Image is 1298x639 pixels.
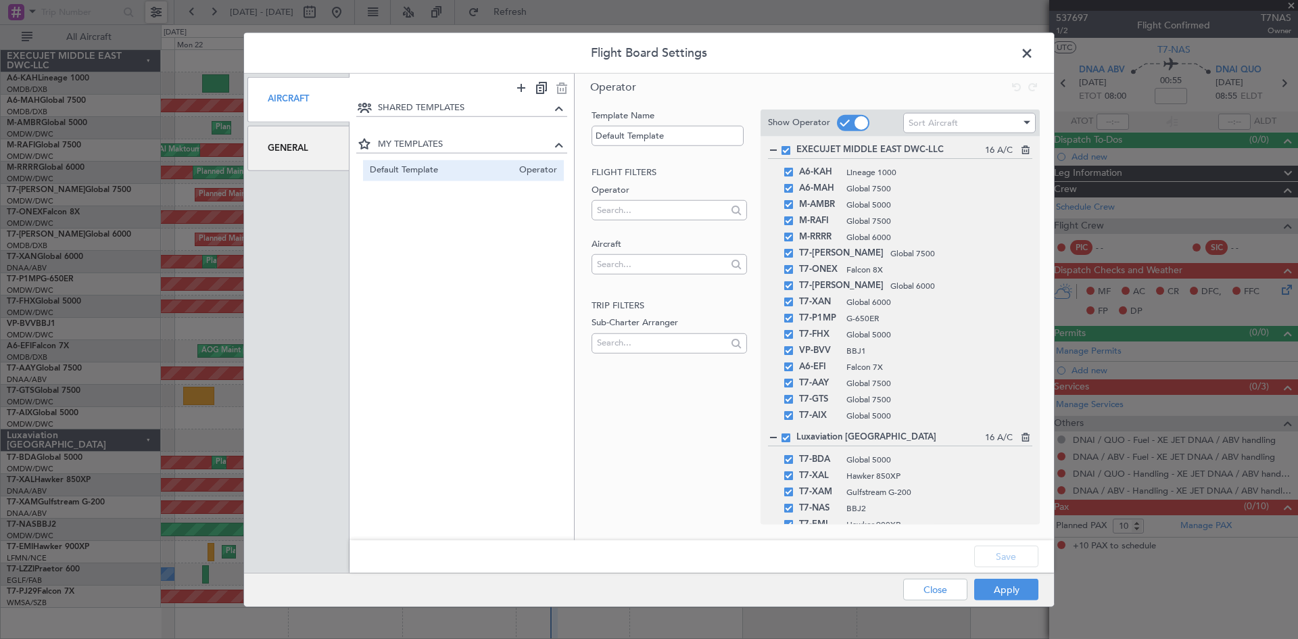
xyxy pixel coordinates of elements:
span: T7-BDA [799,451,840,467]
span: Global 7500 [890,247,1032,259]
span: Global 7500 [846,377,1032,389]
span: Hawker 850XP [846,469,1032,481]
span: G-650ER [846,312,1032,324]
span: A6-KAH [799,164,840,180]
span: T7-[PERSON_NAME] [799,245,884,261]
span: Default Template [370,164,513,178]
span: 16 A/C [985,431,1013,445]
div: Aircraft [247,76,350,122]
span: Global 6000 [846,231,1032,243]
span: Global 7500 [846,214,1032,227]
input: Search... [597,199,726,220]
span: Lineage 1000 [846,166,1032,178]
span: T7-ONEX [799,261,840,277]
span: A6-EFI [799,358,840,375]
span: SHARED TEMPLATES [378,101,552,115]
span: Sort Aircraft [909,117,958,129]
span: T7-XAN [799,293,840,310]
input: Search... [597,254,726,274]
span: M-AMBR [799,196,840,212]
span: Operator [512,164,557,178]
span: Global 5000 [846,328,1032,340]
span: Global 7500 [846,393,1032,405]
span: T7-P1MP [799,310,840,326]
span: T7-AAY [799,375,840,391]
label: Show Operator [768,116,830,130]
span: BBJ1 [846,344,1032,356]
span: Global 7500 [846,182,1032,194]
span: T7-NAS [799,500,840,516]
button: Close [903,579,967,600]
span: Global 6000 [890,279,1032,291]
span: Luxaviation [GEOGRAPHIC_DATA] [796,431,985,444]
label: Aircraft [592,237,746,251]
span: T7-EMI [799,516,840,532]
span: M-RRRR [799,229,840,245]
span: Falcon 7X [846,360,1032,373]
button: Apply [974,579,1038,600]
span: VP-BVV [799,342,840,358]
span: A6-MAH [799,180,840,196]
span: T7-XAM [799,483,840,500]
span: M-RAFI [799,212,840,229]
span: Operator [590,79,636,94]
span: Falcon 8X [846,263,1032,275]
span: Gulfstream G-200 [846,486,1032,498]
header: Flight Board Settings [244,32,1054,73]
div: General [247,126,350,171]
span: T7-[PERSON_NAME] [799,277,884,293]
span: 16 A/C [985,144,1013,158]
input: Search... [597,333,726,353]
label: Operator [592,183,746,197]
h2: Trip filters [592,299,746,312]
span: EXECUJET MIDDLE EAST DWC-LLC [796,143,985,157]
span: Global 5000 [846,198,1032,210]
span: Global 5000 [846,409,1032,421]
span: Global 6000 [846,295,1032,308]
label: Sub-Charter Arranger [592,316,746,330]
h2: Flight filters [592,166,746,180]
span: T7-FHX [799,326,840,342]
span: Global 5000 [846,453,1032,465]
span: MY TEMPLATES [378,138,552,151]
span: BBJ2 [846,502,1032,514]
span: T7-AIX [799,407,840,423]
span: T7-XAL [799,467,840,483]
label: Template Name [592,109,746,122]
span: Hawker 900XP [846,518,1032,530]
span: T7-GTS [799,391,840,407]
